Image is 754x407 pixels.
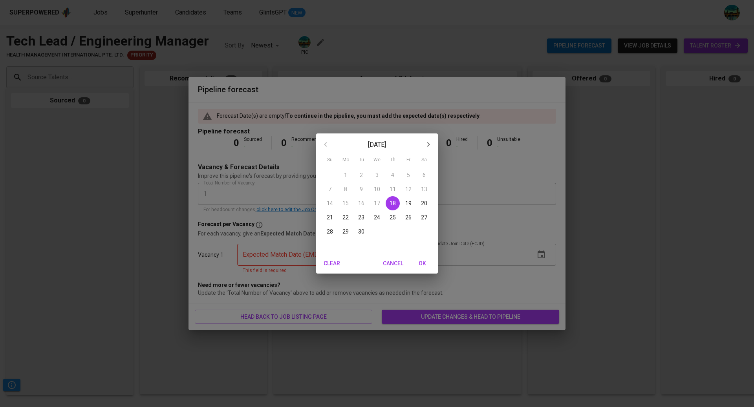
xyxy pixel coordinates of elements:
[401,156,415,164] span: Fr
[358,228,364,235] p: 30
[417,210,431,224] button: 27
[386,196,400,210] button: 18
[386,156,400,164] span: Th
[421,214,427,221] p: 27
[327,214,333,221] p: 21
[323,156,337,164] span: Su
[358,214,364,221] p: 23
[370,210,384,224] button: 24
[421,199,427,207] p: 20
[342,228,349,235] p: 29
[417,196,431,210] button: 20
[405,214,412,221] p: 26
[339,224,353,239] button: 29
[413,259,432,268] span: OK
[390,214,396,221] p: 25
[380,256,406,271] button: Cancel
[383,259,403,268] span: Cancel
[401,196,415,210] button: 19
[354,156,368,164] span: Tu
[322,259,341,268] span: Clear
[405,199,412,207] p: 19
[354,224,368,239] button: 30
[323,210,337,224] button: 21
[339,156,353,164] span: Mo
[342,214,349,221] p: 22
[323,224,337,239] button: 28
[401,210,415,224] button: 26
[417,156,431,164] span: Sa
[319,256,344,271] button: Clear
[370,156,384,164] span: We
[354,210,368,224] button: 23
[335,140,419,150] p: [DATE]
[327,228,333,235] p: 28
[374,214,380,221] p: 24
[410,256,435,271] button: OK
[386,210,400,224] button: 25
[390,199,396,207] p: 18
[339,210,353,224] button: 22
